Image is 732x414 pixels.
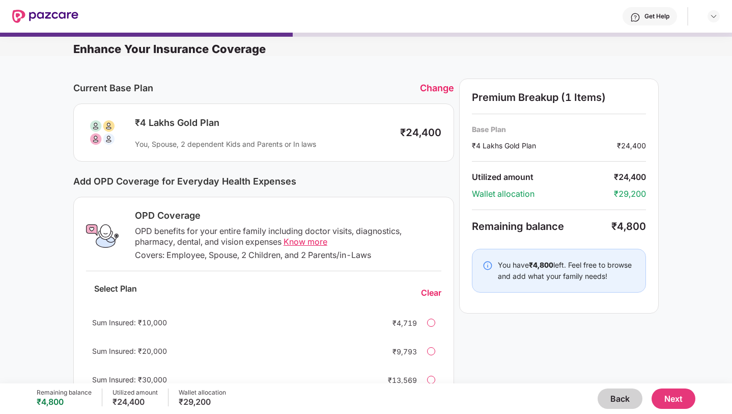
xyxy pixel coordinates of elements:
div: Wallet allocation [472,189,614,199]
div: ₹9,793 [376,346,417,357]
div: Select Plan [86,283,145,302]
div: Premium Breakup (1 Items) [472,91,646,103]
img: svg+xml;base64,PHN2ZyBpZD0iSW5mby0yMHgyMCIgeG1sbnM9Imh0dHA6Ly93d3cudzMub3JnLzIwMDAvc3ZnIiB3aWR0aD... [483,261,493,271]
div: Covers: Employee, Spouse, 2 Children, and 2 Parents/in-Laws [135,250,441,261]
div: Add OPD Coverage for Everyday Health Expenses [73,176,454,187]
div: Enhance Your Insurance Coverage [73,42,732,56]
div: ₹24,400 [400,126,441,139]
div: Current Base Plan [73,83,420,93]
div: ₹13,569 [376,375,417,385]
div: Remaining balance [472,220,611,232]
div: ₹24,400 [617,140,646,151]
div: ₹4,800 [37,397,92,407]
div: You have left. Feel free to browse and add what your family needs! [498,260,635,282]
div: Get Help [644,12,669,20]
div: Wallet allocation [179,389,226,397]
button: Next [652,389,695,409]
b: ₹4,800 [529,261,553,269]
div: Remaining balance [37,389,92,397]
div: Base Plan [472,124,646,134]
span: Know more [284,237,327,247]
button: Back [598,389,642,409]
img: OPD Coverage [86,220,119,252]
img: svg+xml;base64,PHN2ZyB3aWR0aD0iODAiIGhlaWdodD0iODAiIHZpZXdCb3g9IjAgMCA4MCA4MCIgZmlsbD0ibm9uZSIgeG... [86,116,119,149]
div: ₹29,200 [179,397,226,407]
div: OPD benefits for your entire family including doctor visits, diagnostics, pharmacy, dental, and v... [135,226,441,247]
span: Sum Insured: ₹30,000 [92,375,167,384]
span: Sum Insured: ₹20,000 [92,347,167,355]
div: Clear [421,288,441,298]
img: svg+xml;base64,PHN2ZyBpZD0iRHJvcGRvd24tMzJ4MzIiIHhtbG5zPSJodHRwOi8vd3d3LnczLm9yZy8yMDAwL3N2ZyIgd2... [710,12,718,20]
div: ₹29,200 [614,189,646,199]
div: ₹4 Lakhs Gold Plan [472,140,617,151]
div: ₹24,400 [614,172,646,183]
img: New Pazcare Logo [12,10,78,23]
div: ₹4,800 [611,220,646,232]
span: Sum Insured: ₹10,000 [92,318,167,327]
img: svg+xml;base64,PHN2ZyBpZD0iSGVscC0zMngzMiIgeG1sbnM9Imh0dHA6Ly93d3cudzMub3JnLzIwMDAvc3ZnIiB3aWR0aD... [630,12,640,22]
div: ₹4 Lakhs Gold Plan [135,117,390,129]
div: ₹24,400 [112,397,158,407]
div: You, Spouse, 2 dependent Kids and Parents or In laws [135,139,390,149]
div: OPD Coverage [135,210,441,222]
div: Utilized amount [112,389,158,397]
div: ₹4,719 [376,318,417,328]
div: Change [420,83,454,93]
div: Utilized amount [472,172,614,183]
